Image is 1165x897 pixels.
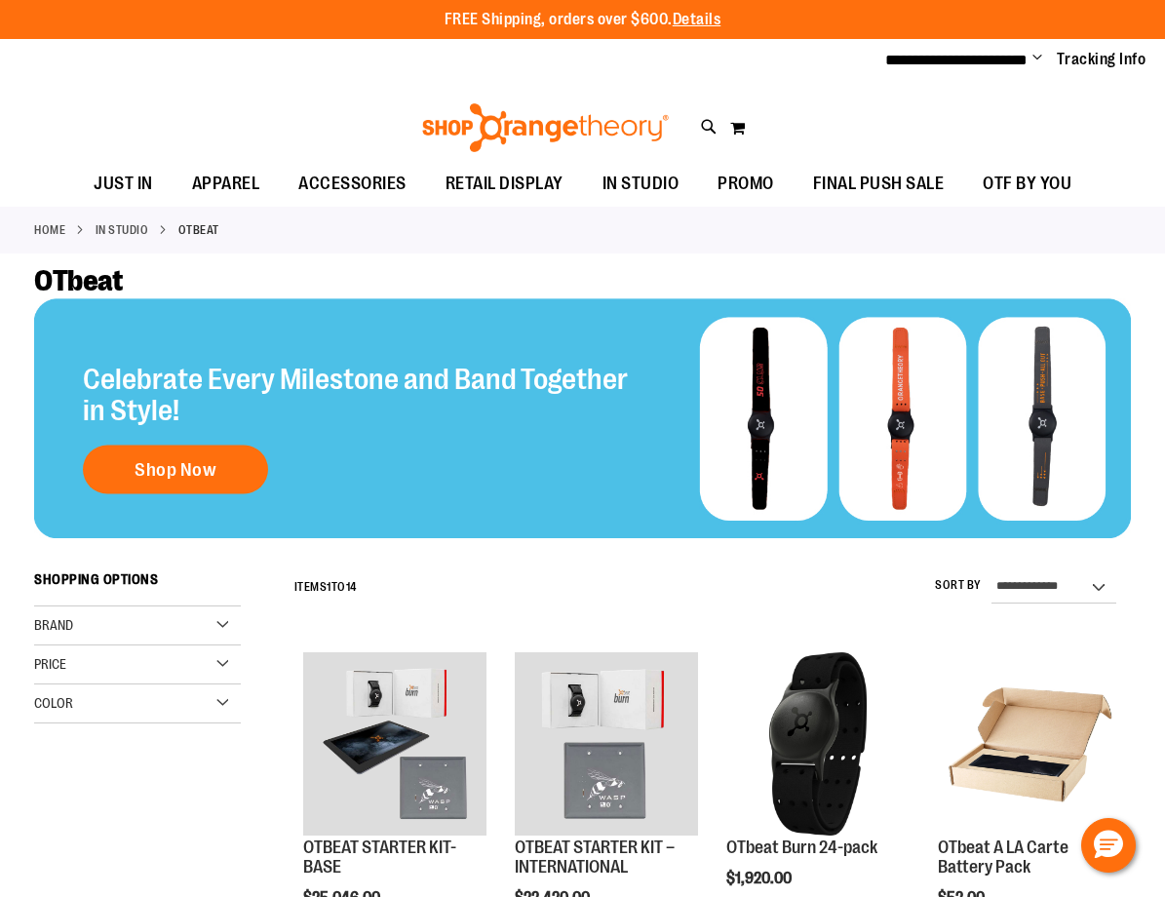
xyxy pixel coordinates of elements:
[813,162,945,206] span: FINAL PUSH SALE
[34,563,241,606] strong: Shopping Options
[96,221,149,239] a: IN STUDIO
[963,162,1091,207] a: OTF BY YOU
[718,162,774,206] span: PROMO
[673,11,721,28] a: Details
[178,221,219,239] strong: OTbeat
[34,656,66,672] span: Price
[938,652,1121,838] a: Product image for OTbeat A LA Carte Battery Pack
[515,838,675,877] a: OTBEAT STARTER KIT – INTERNATIONAL
[1032,50,1042,69] button: Account menu
[426,162,583,207] a: RETAIL DISPLAY
[515,652,698,838] a: OTBEAT STARTER KIT – INTERNATIONAL
[1081,818,1136,873] button: Hello, have a question? Let’s chat.
[94,162,153,206] span: JUST IN
[34,617,73,633] span: Brand
[327,580,331,594] span: 1
[938,652,1121,836] img: Product image for OTbeat A LA Carte Battery Pack
[294,572,357,603] h2: Items to
[419,103,672,152] img: Shop Orangetheory
[726,870,795,887] span: $1,920.00
[726,838,877,857] a: OTbeat Burn 24-pack
[446,162,563,206] span: RETAIL DISPLAY
[303,838,456,877] a: OTBEAT STARTER KIT- BASE
[298,162,407,206] span: ACCESSORIES
[34,221,65,239] a: Home
[983,162,1071,206] span: OTF BY YOU
[1057,49,1146,70] a: Tracking Info
[346,580,357,594] span: 14
[173,162,280,207] a: APPAREL
[583,162,699,206] a: IN STUDIO
[34,695,73,711] span: Color
[34,264,122,297] span: OTbeat
[935,577,982,594] label: Sort By
[83,363,632,425] h2: Celebrate Every Milestone and Band Together in Style!
[938,838,1068,877] a: OTbeat A LA Carte Battery Pack
[303,652,486,838] a: OTBEAT STARTER KIT- BASE
[726,652,910,838] a: OTbeat Burn 24-pack
[726,652,910,836] img: OTbeat Burn 24-pack
[83,445,268,493] a: Shop Now
[135,458,216,480] span: Shop Now
[303,652,486,836] img: OTBEAT STARTER KIT- BASE
[698,162,794,207] a: PROMO
[794,162,964,207] a: FINAL PUSH SALE
[74,162,173,207] a: JUST IN
[515,652,698,836] img: OTBEAT STARTER KIT – INTERNATIONAL
[602,162,680,206] span: IN STUDIO
[445,9,721,31] p: FREE Shipping, orders over $600.
[192,162,260,206] span: APPAREL
[279,162,426,207] a: ACCESSORIES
